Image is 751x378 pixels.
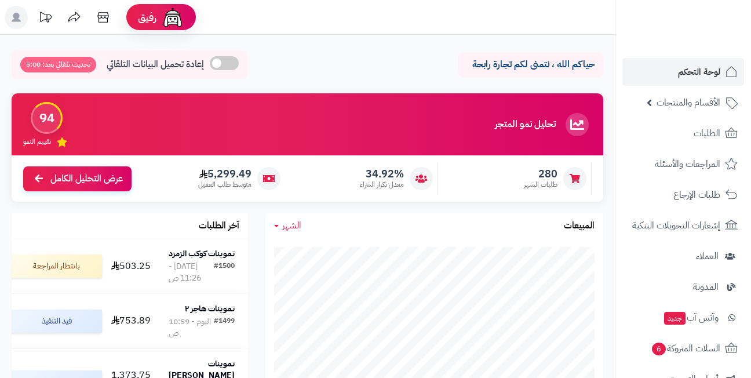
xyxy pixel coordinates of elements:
div: [DATE] - 11:26 ص [169,261,214,284]
a: الطلبات [622,119,744,147]
span: عرض التحليل الكامل [50,172,123,186]
strong: تموينات كوكب الزمرد [169,248,235,260]
span: جديد [664,312,686,325]
strong: تموينات هاجر ٢ [185,303,235,315]
span: تقييم النمو [23,137,51,147]
a: إشعارات التحويلات البنكية [622,212,744,239]
img: logo-2.png [672,23,740,48]
a: عرض التحليل الكامل [23,166,132,191]
div: #1499 [214,316,235,339]
span: 280 [524,168,557,180]
span: إشعارات التحويلات البنكية [632,217,720,234]
span: تحديث تلقائي بعد: 5:00 [20,57,96,72]
span: طلبات الشهر [524,180,557,190]
h3: تحليل نمو المتجر [495,119,556,130]
span: طلبات الإرجاع [673,187,720,203]
a: تحديثات المنصة [31,6,60,32]
a: المراجعات والأسئلة [622,150,744,178]
a: السلات المتروكة6 [622,335,744,362]
a: الشهر [274,219,301,232]
a: لوحة التحكم [622,58,744,86]
div: اليوم - 10:59 ص [169,316,214,339]
div: بانتظار المراجعة [9,255,102,278]
h3: المبيعات [564,221,595,231]
span: رفيق [138,10,156,24]
span: الشهر [282,219,301,232]
span: وآتس آب [663,310,719,326]
a: وآتس آبجديد [622,304,744,332]
span: متوسط طلب العميل [198,180,251,190]
span: العملاء [696,248,719,264]
td: 503.25 [107,239,155,293]
span: المراجعات والأسئلة [655,156,720,172]
span: 5,299.49 [198,168,251,180]
a: المدونة [622,273,744,301]
span: إعادة تحميل البيانات التلقائي [107,58,204,71]
span: 6 [651,342,666,355]
a: طلبات الإرجاع [622,181,744,209]
div: #1500 [214,261,235,284]
td: 753.89 [107,294,155,348]
div: قيد التنفيذ [9,310,102,333]
a: العملاء [622,242,744,270]
span: 34.92% [360,168,404,180]
span: المدونة [693,279,719,295]
span: لوحة التحكم [678,64,720,80]
p: حياكم الله ، نتمنى لكم تجارة رابحة [467,58,595,71]
span: السلات المتروكة [651,340,720,357]
img: ai-face.png [161,6,184,29]
span: الأقسام والمنتجات [657,94,720,111]
span: معدل تكرار الشراء [360,180,404,190]
span: الطلبات [694,125,720,141]
h3: آخر الطلبات [199,221,239,231]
